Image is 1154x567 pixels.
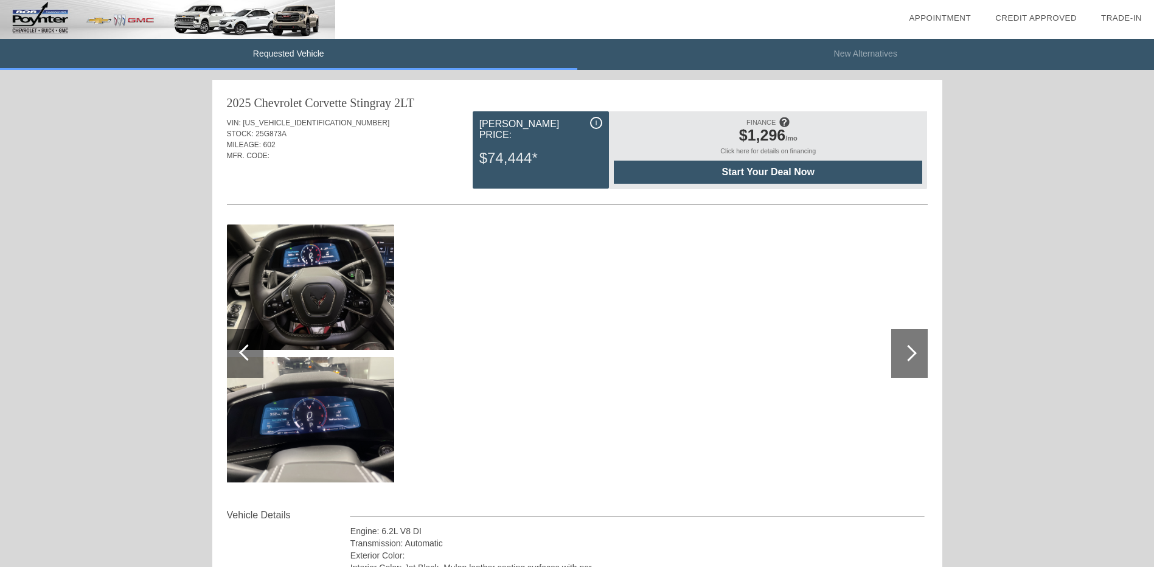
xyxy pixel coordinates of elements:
span: 25G873A [255,130,287,138]
div: Quoted on [DATE] 3:01:29 PM [227,169,928,188]
div: /mo [620,127,916,147]
span: [US_VEHICLE_IDENTIFICATION_NUMBER] [243,119,389,127]
div: Engine: 6.2L V8 DI [350,525,925,537]
span: FINANCE [746,119,776,126]
a: Appointment [909,13,971,23]
span: STOCK: [227,130,254,138]
div: [PERSON_NAME] Price: [479,117,602,142]
span: i [596,119,597,127]
div: 2025 Chevrolet Corvette Stingray [227,94,392,111]
span: Start Your Deal Now [629,167,907,178]
div: Transmission: Automatic [350,537,925,549]
div: $74,444* [479,142,602,174]
img: 2175c38f1f321705435c958bf22b4361x.jpg [227,357,394,482]
a: Credit Approved [995,13,1077,23]
div: Exterior Color: [350,549,925,562]
span: MILEAGE: [227,141,262,149]
div: Vehicle Details [227,508,350,523]
span: 602 [263,141,276,149]
span: $1,296 [739,127,785,144]
div: 2LT [394,94,414,111]
a: Trade-In [1101,13,1142,23]
span: MFR. CODE: [227,151,270,160]
img: 7c82455a9a5de3e1e60d3e4774f89f9ex.jpg [227,224,394,350]
div: Click here for details on financing [614,147,922,161]
span: VIN: [227,119,241,127]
